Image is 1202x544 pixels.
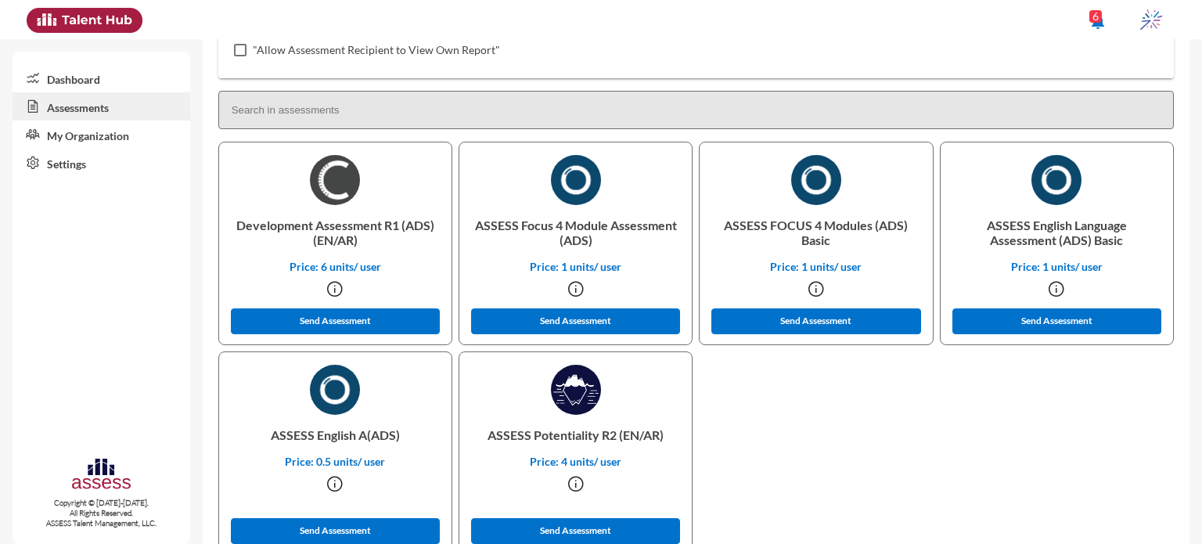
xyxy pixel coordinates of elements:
[13,149,190,177] a: Settings
[472,205,679,260] p: ASSESS Focus 4 Module Assessment (ADS)
[472,260,679,273] p: Price: 1 units/ user
[253,41,500,59] span: "Allow Assessment Recipient to View Own Report"
[472,455,679,468] p: Price: 4 units/ user
[711,308,921,334] button: Send Assessment
[13,498,190,528] p: Copyright © [DATE]-[DATE]. All Rights Reserved. ASSESS Talent Management, LLC.
[472,415,679,455] p: ASSESS Potentiality R2 (EN/AR)
[232,260,439,273] p: Price: 6 units/ user
[712,260,919,273] p: Price: 1 units/ user
[232,205,439,260] p: Development Assessment R1 (ADS) (EN/AR)
[712,205,919,260] p: ASSESS FOCUS 4 Modules (ADS) Basic
[1089,12,1107,31] mat-icon: notifications
[953,205,1161,260] p: ASSESS English Language Assessment (ADS) Basic
[471,308,681,334] button: Send Assessment
[952,308,1162,334] button: Send Assessment
[1089,10,1102,23] div: 6
[232,415,439,455] p: ASSESS English A(ADS)
[13,64,190,92] a: Dashboard
[232,455,439,468] p: Price: 0.5 units/ user
[70,456,132,495] img: assesscompany-logo.png
[953,260,1161,273] p: Price: 1 units/ user
[13,121,190,149] a: My Organization
[13,92,190,121] a: Assessments
[218,91,1174,129] input: Search in assessments
[471,518,681,544] button: Send Assessment
[231,308,441,334] button: Send Assessment
[231,518,441,544] button: Send Assessment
